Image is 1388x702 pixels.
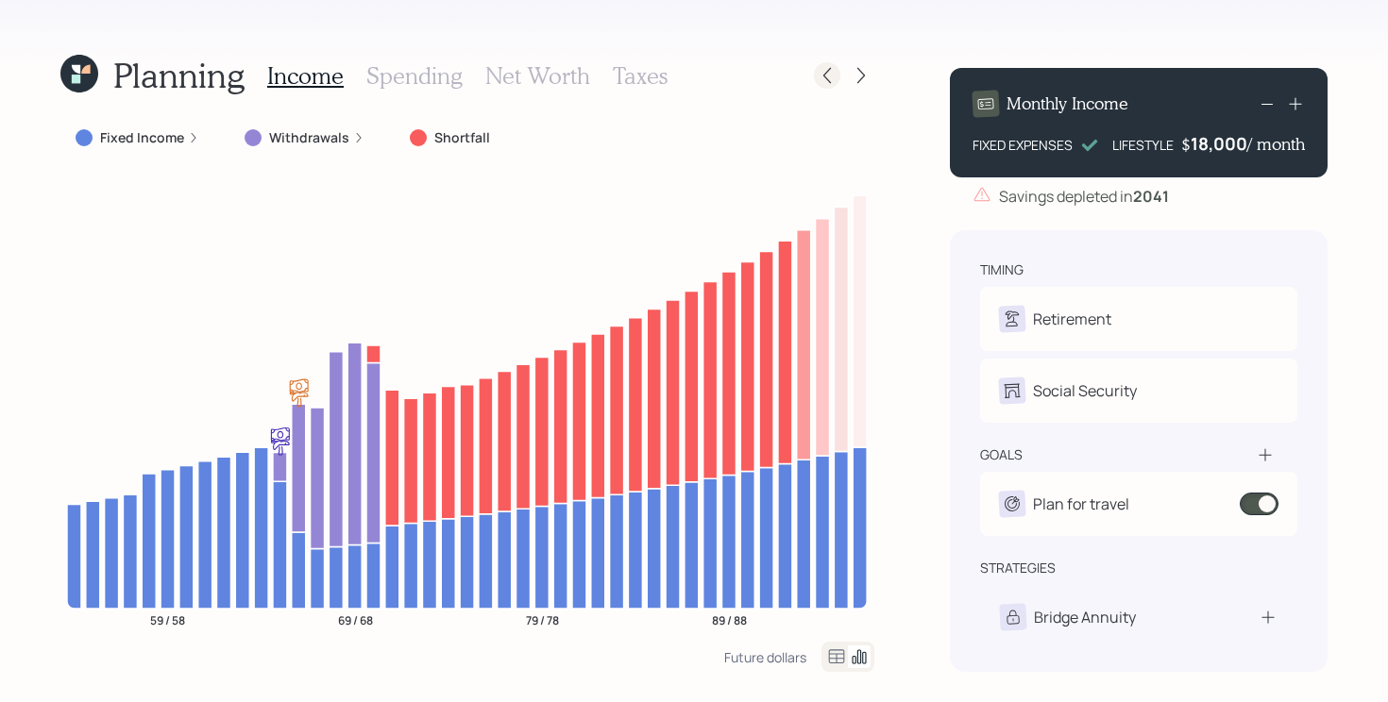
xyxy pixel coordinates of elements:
[434,128,490,147] label: Shortfall
[526,611,559,627] tspan: 79 / 78
[485,62,590,90] h3: Net Worth
[1181,134,1191,155] h4: $
[973,135,1073,155] div: FIXED EXPENSES
[150,611,185,627] tspan: 59 / 58
[613,62,668,90] h3: Taxes
[1191,132,1247,155] div: 18,000
[980,445,1023,464] div: goals
[1133,186,1169,207] b: 2041
[1033,379,1137,402] div: Social Security
[338,611,373,627] tspan: 69 / 68
[100,128,184,147] label: Fixed Income
[980,559,1056,577] div: strategies
[712,611,747,627] tspan: 89 / 88
[269,128,349,147] label: Withdrawals
[1034,606,1136,628] div: Bridge Annuity
[1112,135,1174,155] div: LIFESTYLE
[366,62,463,90] h3: Spending
[113,55,245,95] h1: Planning
[980,260,1024,279] div: timing
[724,648,806,666] div: Future dollars
[1247,134,1305,155] h4: / month
[1033,493,1129,515] div: Plan for travel
[267,62,344,90] h3: Income
[1033,308,1111,330] div: Retirement
[999,185,1169,208] div: Savings depleted in
[1007,93,1128,114] h4: Monthly Income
